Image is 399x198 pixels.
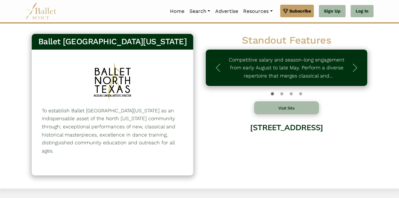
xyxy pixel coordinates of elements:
div: [STREET_ADDRESS] [206,118,367,169]
a: Home [167,5,187,18]
button: Slide 2 [290,89,293,99]
h2: Standout Features [206,34,367,47]
button: Visit Site [254,101,319,114]
span: Subscribe [289,8,311,14]
a: Search [187,5,213,18]
button: Slide 0 [271,89,274,99]
p: To establish Ballet [GEOGRAPHIC_DATA][US_STATE] as an indispensable asset of the North [US_STATE]... [42,107,183,155]
img: gem.svg [283,8,288,14]
a: Advertise [213,5,241,18]
a: Subscribe [280,5,314,17]
a: Sign Up [319,5,346,18]
button: Slide 3 [299,89,302,99]
h3: Ballet [GEOGRAPHIC_DATA][US_STATE] [37,36,188,47]
p: Competitive salary and season-long engagement from early August to late May. Perform a diverse re... [228,56,345,80]
a: Log In [351,5,374,18]
button: Slide 1 [280,89,283,99]
a: Resources [241,5,275,18]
